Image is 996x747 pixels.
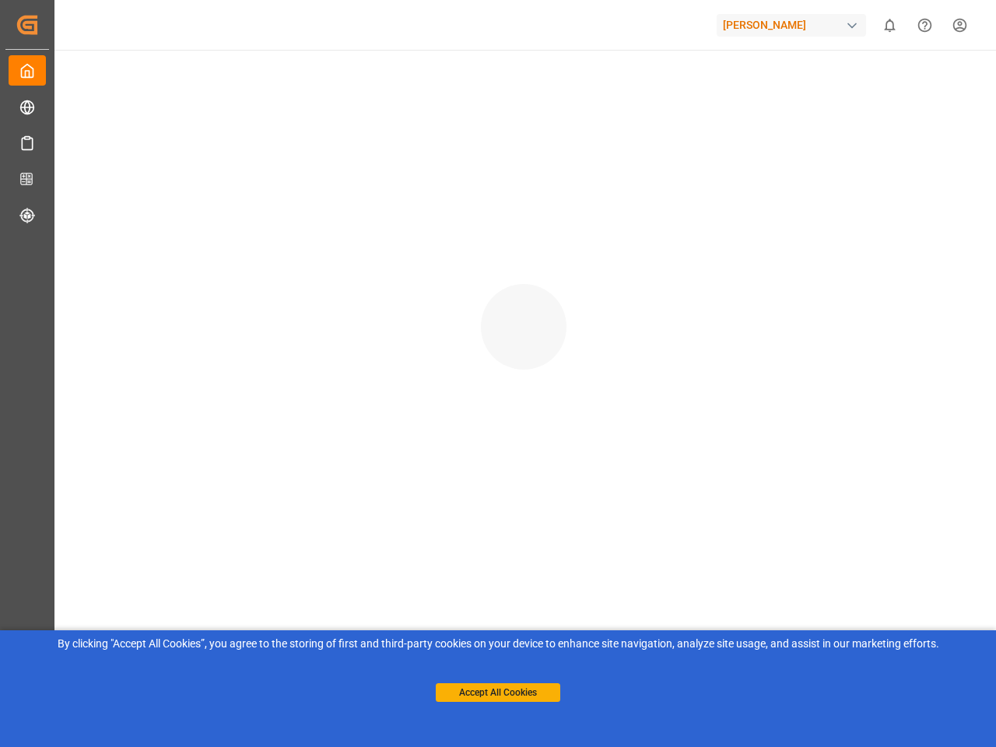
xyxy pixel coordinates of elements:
button: Help Center [907,8,942,43]
div: [PERSON_NAME] [717,14,866,37]
button: show 0 new notifications [872,8,907,43]
div: By clicking "Accept All Cookies”, you agree to the storing of first and third-party cookies on yo... [11,636,985,652]
button: [PERSON_NAME] [717,10,872,40]
button: Accept All Cookies [436,683,560,702]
